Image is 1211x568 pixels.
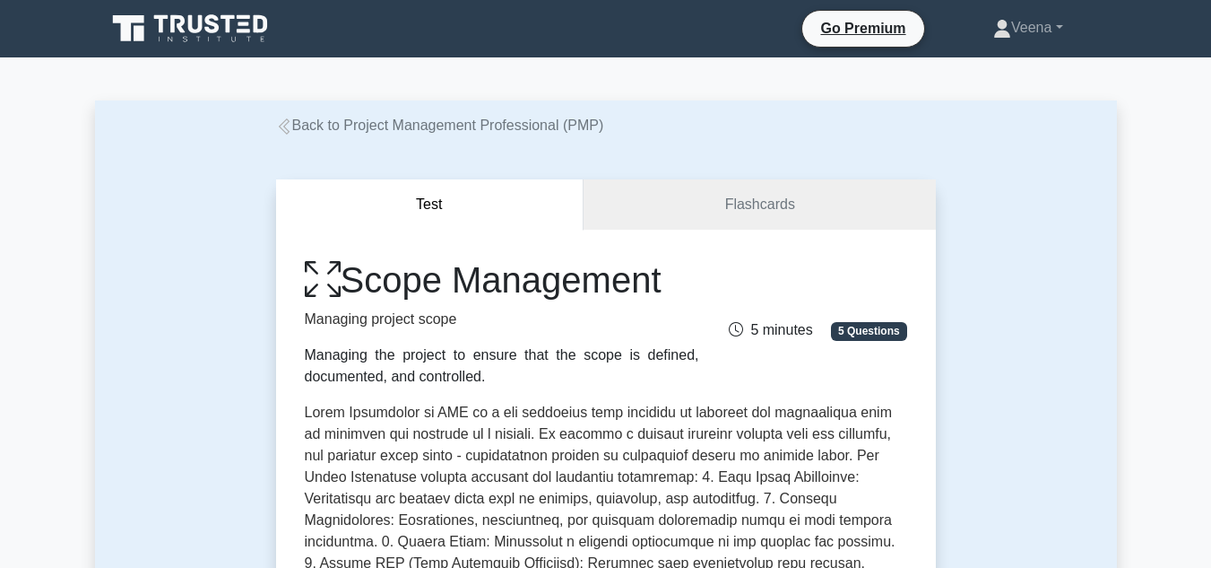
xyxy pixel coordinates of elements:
a: Veena [950,10,1105,46]
span: 5 Questions [831,322,906,340]
div: Managing the project to ensure that the scope is defined, documented, and controlled. [305,345,699,388]
a: Go Premium [809,17,916,39]
h1: Scope Management [305,258,699,301]
span: 5 minutes [729,322,812,337]
p: Managing project scope [305,309,699,330]
a: Flashcards [584,179,935,231]
button: Test [276,179,584,231]
a: Back to Project Management Professional (PMP) [276,118,604,133]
